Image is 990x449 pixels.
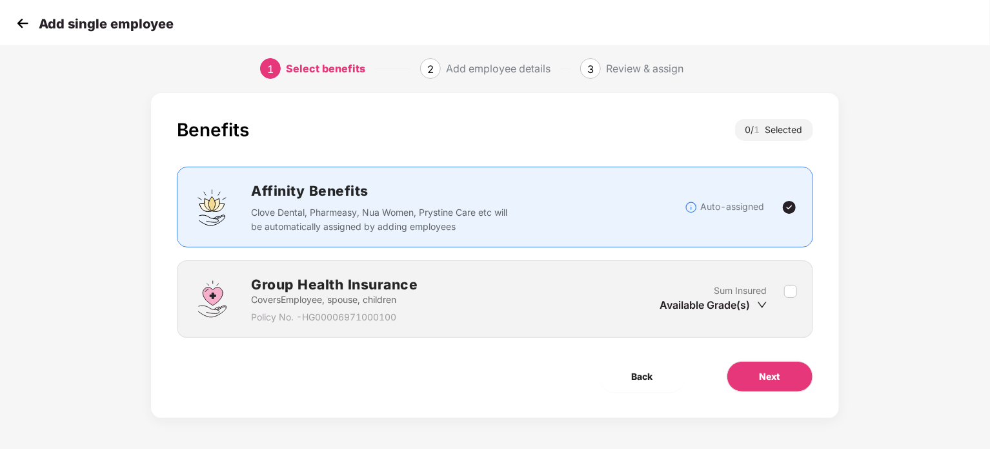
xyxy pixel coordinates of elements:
[251,310,418,324] p: Policy No. - HG00006971000100
[446,58,551,79] div: Add employee details
[757,300,767,310] span: down
[251,293,418,307] p: Covers Employee, spouse, children
[251,205,511,234] p: Clove Dental, Pharmeasy, Nua Women, Prystine Care etc will be automatically assigned by adding em...
[193,188,232,227] img: svg+xml;base64,PHN2ZyBpZD0iQWZmaW5pdHlfQmVuZWZpdHMiIGRhdGEtbmFtZT0iQWZmaW5pdHkgQmVuZWZpdHMiIHhtbG...
[714,284,767,298] p: Sum Insured
[701,200,765,214] p: Auto-assigned
[754,124,765,135] span: 1
[251,274,418,295] h2: Group Health Insurance
[427,63,434,76] span: 2
[177,119,249,141] div: Benefits
[685,201,698,214] img: svg+xml;base64,PHN2ZyBpZD0iSW5mb18tXzMyeDMyIiBkYXRhLW5hbWU9IkluZm8gLSAzMngzMiIgeG1sbnM9Imh0dHA6Ly...
[727,361,813,392] button: Next
[267,63,274,76] span: 1
[39,16,174,32] p: Add single employee
[13,14,32,33] img: svg+xml;base64,PHN2ZyB4bWxucz0iaHR0cDovL3d3dy53My5vcmcvMjAwMC9zdmciIHdpZHRoPSIzMCIgaGVpZ2h0PSIzMC...
[286,58,365,79] div: Select benefits
[782,200,797,215] img: svg+xml;base64,PHN2ZyBpZD0iVGljay0yNHgyNCIgeG1sbnM9Imh0dHA6Ly93d3cudzMub3JnLzIwMDAvc3ZnIiB3aWR0aD...
[735,119,813,141] div: 0 / Selected
[587,63,594,76] span: 3
[606,58,683,79] div: Review & assign
[632,370,653,384] span: Back
[251,180,684,202] h2: Affinity Benefits
[600,361,685,392] button: Back
[660,298,767,312] div: Available Grade(s)
[760,370,780,384] span: Next
[193,280,232,318] img: svg+xml;base64,PHN2ZyBpZD0iR3JvdXBfSGVhbHRoX0luc3VyYW5jZSIgZGF0YS1uYW1lPSJHcm91cCBIZWFsdGggSW5zdX...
